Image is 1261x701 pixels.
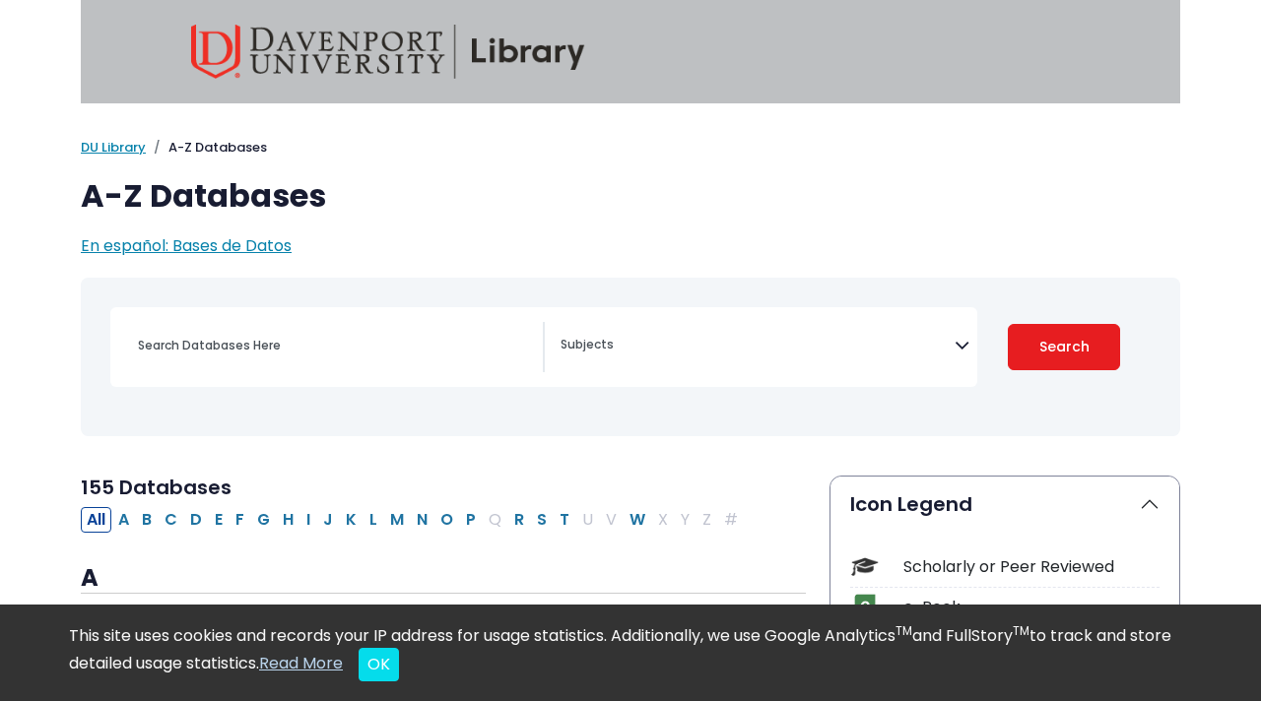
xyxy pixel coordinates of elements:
[81,507,111,533] button: All
[81,507,746,530] div: Alpha-list to filter by first letter of database name
[277,507,299,533] button: Filter Results H
[136,507,158,533] button: Filter Results B
[81,138,146,157] a: DU Library
[126,331,543,359] input: Search database by title or keyword
[1013,622,1029,639] sup: TM
[209,507,229,533] button: Filter Results E
[300,507,316,533] button: Filter Results I
[81,138,1180,158] nav: breadcrumb
[554,507,575,533] button: Filter Results T
[184,507,208,533] button: Filter Results D
[251,507,276,533] button: Filter Results G
[830,477,1179,532] button: Icon Legend
[384,507,410,533] button: Filter Results M
[81,177,1180,215] h1: A-Z Databases
[896,622,912,639] sup: TM
[434,507,459,533] button: Filter Results O
[81,564,806,594] h3: A
[903,596,1160,619] div: e-Book
[81,474,232,501] span: 155 Databases
[340,507,363,533] button: Filter Results K
[561,339,955,354] textarea: Search
[191,25,585,79] img: Davenport University Library
[359,648,399,681] button: Close
[159,507,183,533] button: Filter Results C
[851,553,878,580] img: Icon Scholarly or Peer Reviewed
[903,555,1160,579] div: Scholarly or Peer Reviewed
[146,138,267,158] li: A-Z Databases
[1008,324,1120,370] button: Submit for Search Results
[230,507,250,533] button: Filter Results F
[508,507,530,533] button: Filter Results R
[851,594,878,620] img: Icon e-Book
[460,507,482,533] button: Filter Results P
[112,507,135,533] button: Filter Results A
[81,278,1180,436] nav: Search filters
[364,507,383,533] button: Filter Results L
[411,507,433,533] button: Filter Results N
[259,652,343,674] a: Read More
[531,507,553,533] button: Filter Results S
[624,507,651,533] button: Filter Results W
[69,624,1192,681] div: This site uses cookies and records your IP address for usage statistics. Additionally, we use Goo...
[317,507,339,533] button: Filter Results J
[81,234,292,257] a: En español: Bases de Datos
